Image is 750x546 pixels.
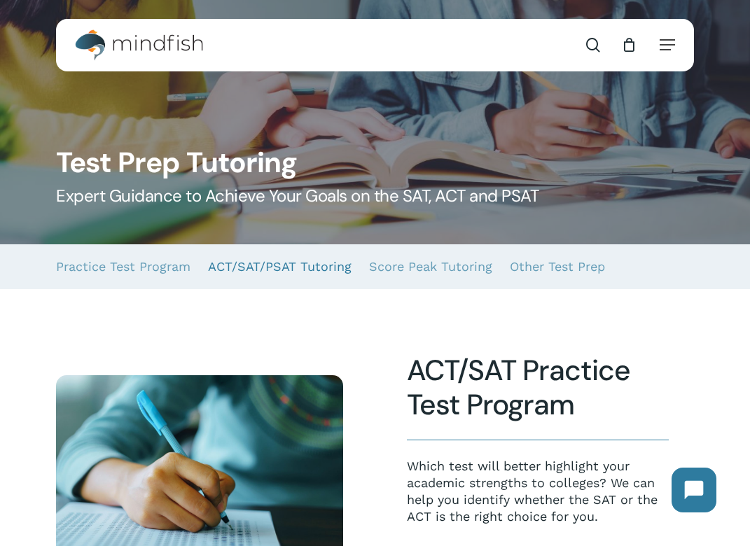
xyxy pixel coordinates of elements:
iframe: Chatbot [658,454,730,526]
header: Main Menu [56,19,694,71]
a: Other Test Prep [510,244,605,289]
h1: Test Prep Tutoring [56,146,694,180]
h5: Expert Guidance to Achieve Your Goals on the SAT, ACT and PSAT [56,185,694,207]
a: Score Peak Tutoring [369,244,492,289]
h2: ACT/SAT Practice Test Program [407,353,669,423]
p: Which test will better highlight your academic strengths to colleges? We can help you identify wh... [407,458,669,525]
a: Practice Test Program [56,244,190,289]
a: Cart [621,37,637,52]
a: Navigation Menu [660,38,675,52]
a: ACT/SAT/PSAT Tutoring [208,244,352,289]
